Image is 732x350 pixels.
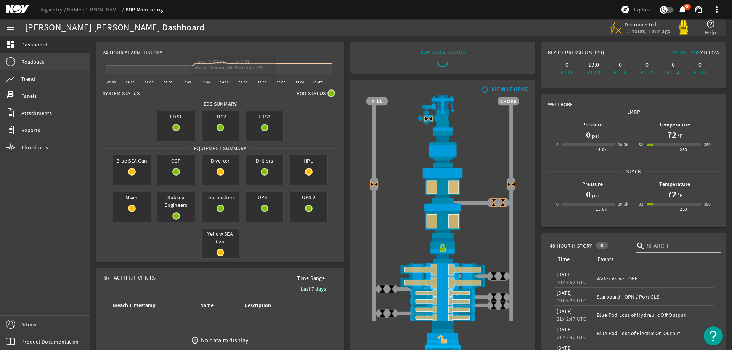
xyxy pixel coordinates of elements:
[366,263,519,276] img: ShearRamOpenBlock.png
[700,49,719,56] span: Yellow
[157,155,195,166] span: CCP
[557,279,587,286] legacy-datetime-component: 10:48:52 UTC
[420,48,465,56] div: BOP STACK STATUS
[145,80,154,85] text: 06:00
[103,49,162,56] span: 24-Hour Alarm History
[246,155,283,166] span: Drillers
[290,192,327,203] span: UPS 2
[498,301,507,310] img: ValveClose.png
[164,80,172,85] text: 08:00
[608,69,632,76] div: PT-10
[366,131,519,167] img: FlexJoint.png
[182,80,191,85] text: 10:00
[157,192,195,210] span: Subsea Engineers
[201,337,250,344] div: No data to display.
[202,192,239,203] span: Toolpushers
[202,111,239,122] span: EDS2
[498,292,507,302] img: ValveClose.png
[40,6,67,13] a: Rigsentry
[200,301,213,310] div: Name
[239,80,248,85] text: 16:00
[366,313,519,321] img: PipeRamOpenBlock.png
[480,86,489,93] mat-icon: info_outline
[624,28,671,35] span: 17 hours, 1 min ago
[636,241,645,251] i: search
[557,271,572,278] legacy-datetime-component: [DATE]
[243,301,298,310] div: Description
[556,141,559,149] div: 0
[21,109,52,117] span: Attachments
[597,293,711,300] div: Starboard - OPN / Port CLS
[277,80,286,85] text: 20:00
[301,285,326,292] b: Last 7 days
[258,80,266,85] text: 18:00
[556,200,559,208] div: 0
[673,49,701,56] span: Active Pod
[366,95,519,131] img: RiserAdapter.png
[678,6,686,14] button: 86
[489,198,498,207] img: ValveCloseBlock.png
[557,289,572,296] legacy-datetime-component: [DATE]
[202,155,239,166] span: Diverter
[635,61,659,69] div: 0
[369,180,379,189] img: Valve2CloseBlock.png
[582,69,605,76] div: PT-08
[313,80,324,85] text: [DATE]
[667,188,676,200] h1: 72
[378,309,387,318] img: ValveClose.png
[635,69,659,76] div: PT-12
[191,336,199,344] mat-icon: error_outline
[624,21,671,28] span: Disconnected
[555,61,579,69] div: 0
[618,200,629,208] div: 20.0k
[489,301,498,310] img: ValveClose.png
[582,61,605,69] div: 19.0
[21,92,37,100] span: Panels
[199,301,234,310] div: Name
[634,6,651,13] span: Explore
[21,75,35,83] span: Trend
[191,144,249,152] span: Equipment Summary
[67,6,125,13] a: Noble [PERSON_NAME]
[297,89,326,97] span: Pod Status
[542,94,726,108] div: Wellbore
[202,229,239,247] span: Yellow SEA Can
[597,255,708,264] div: Events
[662,69,685,76] div: PT-14
[680,205,687,213] div: 250
[618,3,654,16] button: Explore
[366,203,519,238] img: LowerAnnularOpenBlock.png
[103,89,140,97] span: System Status
[366,167,519,203] img: UpperAnnularOpenBlock.png
[548,49,634,59] div: Key PT Pressures (PSI)
[667,129,676,141] h1: 72
[25,24,204,32] div: [PERSON_NAME] [PERSON_NAME] Dashboard
[295,282,332,296] button: Last 7 days
[662,61,685,69] div: 0
[597,329,711,337] div: Blue Pod Loss of Electric On Output
[125,6,163,13] a: BOP Monitoring
[582,181,603,188] b: Pressure
[246,111,283,122] span: EDS3
[659,181,690,188] b: Temperature
[705,29,716,36] span: Help
[596,205,607,213] div: 15.0k
[291,274,332,282] span: Time Range:
[157,111,195,122] span: EDS1
[107,80,116,85] text: 02:00
[489,292,498,302] img: ValveClose.png
[591,192,599,199] span: psi
[113,155,151,166] span: Blue SEA Can
[639,200,644,208] div: 32
[676,20,691,35] img: Yellowpod.svg
[491,86,529,93] div: VIEW LEGEND
[387,284,396,294] img: ValveClose.png
[246,192,283,203] span: UPS 1
[220,80,229,85] text: 14:00
[366,289,519,297] img: PipeRamOpenBlock.png
[597,275,711,282] div: Water Valve - OFF
[244,301,271,310] div: Description
[688,69,712,76] div: PT-15
[366,238,519,263] img: RiserConnectorLock.png
[586,188,591,200] h1: 0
